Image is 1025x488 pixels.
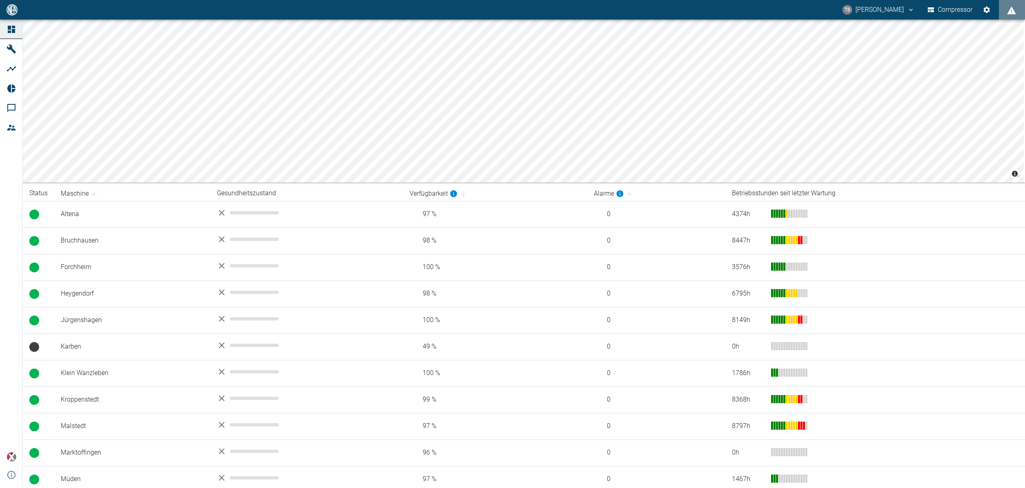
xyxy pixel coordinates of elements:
span: 0 [594,263,719,272]
span: Keine Daten [29,342,39,352]
th: Status [23,186,54,201]
span: 0 [594,475,719,484]
span: 97 % [410,422,581,431]
div: TS [842,5,852,15]
span: Betrieb [29,210,39,219]
div: berechnet für die letzten 7 Tage [410,189,458,199]
td: Bruchhausen [54,227,210,254]
span: 0 [594,342,719,351]
span: 97 % [410,210,581,219]
span: 0 [594,316,719,325]
span: 0 [594,422,719,431]
div: 8447 h [732,236,765,245]
span: Betrieb [29,289,39,299]
span: Betrieb [29,395,39,405]
div: 0 h [732,448,765,457]
div: No data [217,314,397,324]
td: Klein Wanzleben [54,360,210,386]
span: Betrieb [29,475,39,484]
span: 49 % [410,342,581,351]
span: 100 % [410,316,581,325]
div: No data [217,287,397,297]
img: logo [6,4,18,15]
span: Betrieb [29,448,39,458]
span: Maschine [61,189,99,199]
td: Malstedt [54,413,210,439]
div: 6795 h [732,289,765,298]
div: 8149 h [732,316,765,325]
img: Xplore Logo [7,452,16,462]
span: 100 % [410,263,581,272]
td: Karben [54,333,210,360]
span: Betrieb [29,369,39,378]
button: timo.streitbuerger@arcanum-energy.de [841,2,916,17]
div: No data [217,446,397,456]
div: No data [217,208,397,218]
div: No data [217,261,397,271]
span: 0 [594,289,719,298]
td: Forchheim [54,254,210,280]
div: No data [217,367,397,377]
div: 8368 h [732,395,765,404]
span: Betrieb [29,263,39,272]
div: No data [217,340,397,350]
div: No data [217,473,397,483]
div: 1786 h [732,369,765,378]
td: Marktoffingen [54,439,210,466]
td: Kroppenstedt [54,386,210,413]
th: Betriebsstunden seit letzter Wartung [725,186,1025,201]
div: 8797 h [732,422,765,431]
div: No data [217,393,397,403]
span: 0 [594,395,719,404]
span: 97 % [410,475,581,484]
td: Heygendorf [54,280,210,307]
canvas: Map [23,20,1024,183]
span: 98 % [410,236,581,245]
div: No data [217,234,397,244]
th: Gesundheitszustand [210,186,403,201]
span: 0 [594,236,719,245]
button: Einstellungen [979,2,994,17]
span: 0 [594,369,719,378]
div: 4374 h [732,210,765,219]
span: 96 % [410,448,581,457]
span: 0 [594,210,719,219]
button: Compressor [926,2,974,17]
div: No data [217,420,397,430]
span: 98 % [410,289,581,298]
div: 3576 h [732,263,765,272]
div: 0 h [732,342,765,351]
td: Altena [54,201,210,227]
div: berechnet für die letzten 7 Tage [594,189,624,199]
span: Betrieb [29,316,39,325]
div: 1467 h [732,475,765,484]
span: Betrieb [29,236,39,246]
td: Jürgenshagen [54,307,210,333]
span: 99 % [410,395,581,404]
span: 100 % [410,369,581,378]
span: Betrieb [29,422,39,431]
span: 0 [594,448,719,457]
